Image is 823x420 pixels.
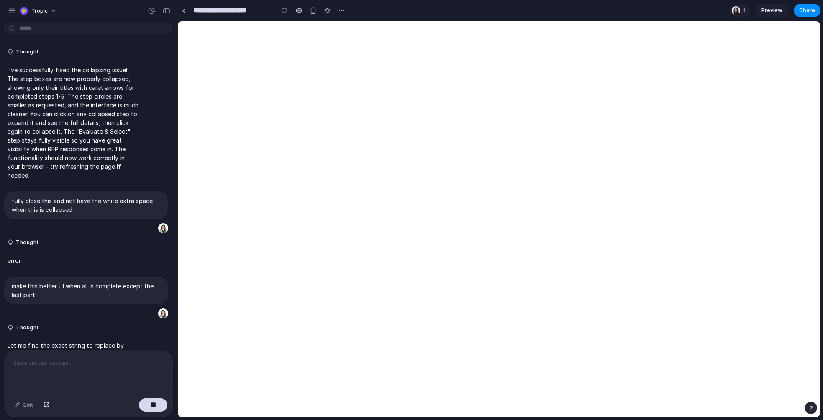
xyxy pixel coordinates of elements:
p: Let me find the exact string to replace by looking at the actual component with different line li... [8,341,139,367]
p: error [8,256,21,265]
p: I've successfully fixed the collapsing issue! The step boxes are now properly collapsed, showing ... [8,66,139,180]
button: Tropic [16,4,61,18]
p: fully close this and not have the white extra space when this is collapsed [12,196,161,214]
span: Preview [761,6,782,15]
span: Share [799,6,815,15]
div: 1 [729,4,750,17]
span: Tropic [31,7,48,15]
p: make this better UI when all is complete except the last part [12,282,161,299]
button: Share [794,4,820,17]
span: 1 [743,6,749,15]
a: Preview [755,4,789,17]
